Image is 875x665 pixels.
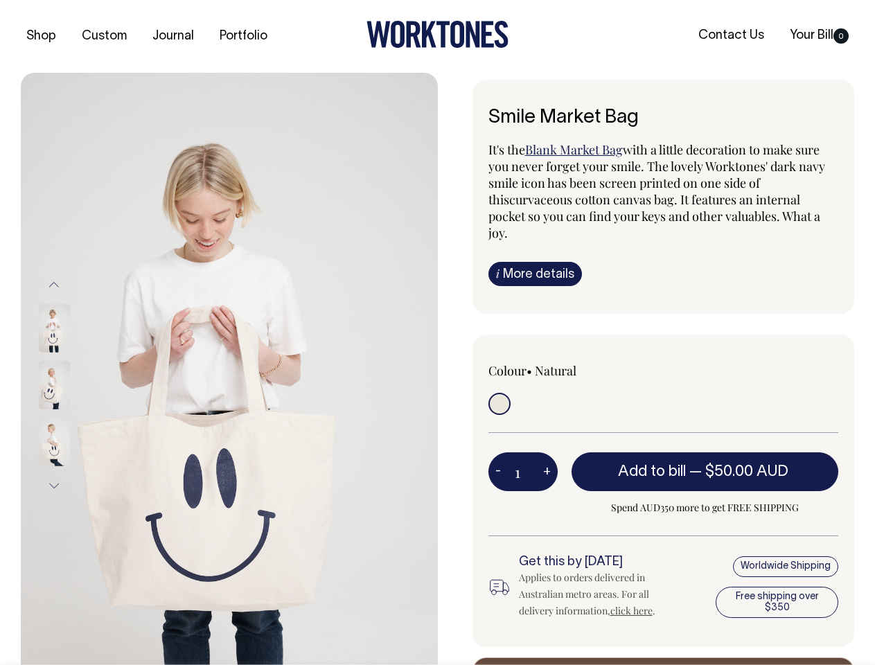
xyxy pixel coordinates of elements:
span: i [496,266,500,281]
span: $50.00 AUD [705,465,788,479]
a: Journal [147,25,200,48]
div: Colour [488,362,628,379]
a: Your Bill0 [784,24,854,47]
img: Smile Market Bag [39,418,70,466]
img: Smile Market Bag [39,304,70,353]
a: Portfolio [214,25,273,48]
h6: Get this by [DATE] [519,556,679,569]
button: + [536,458,558,486]
a: Custom [76,25,132,48]
span: Add to bill [618,465,686,479]
label: Natural [535,362,576,379]
a: Contact Us [693,24,770,47]
p: It's the with a little decoration to make sure you never forget your smile. The lovely Worktones'... [488,141,839,241]
button: Add to bill —$50.00 AUD [572,452,839,491]
button: Previous [44,269,64,300]
span: • [527,362,532,379]
a: Blank Market Bag [525,141,623,158]
div: Applies to orders delivered in Australian metro areas. For all delivery information, . [519,569,679,619]
h6: Smile Market Bag [488,107,839,129]
span: curvaceous cotton canvas bag. It features an internal pocket so you can find your keys and other ... [488,191,820,241]
span: 0 [833,28,849,44]
a: iMore details [488,262,582,286]
span: Spend AUD350 more to get FREE SHIPPING [572,499,839,516]
a: Shop [21,25,62,48]
img: Smile Market Bag [39,361,70,409]
span: — [689,465,792,479]
a: click here [610,604,653,617]
button: - [488,458,508,486]
button: Next [44,470,64,502]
